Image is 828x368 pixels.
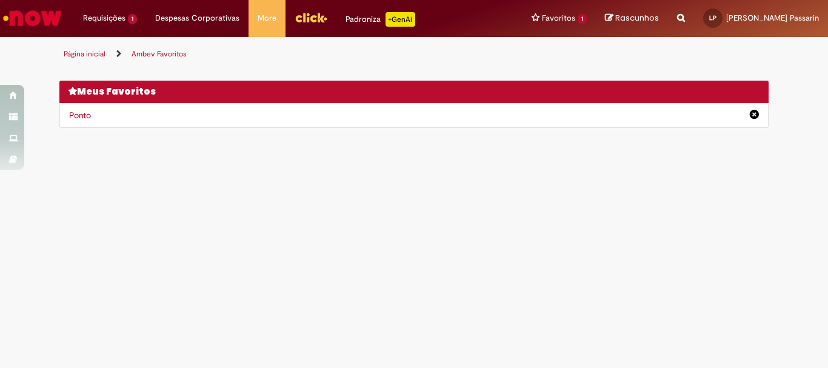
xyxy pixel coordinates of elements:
p: +GenAi [386,12,415,27]
img: ServiceNow [1,6,64,30]
ul: Trilhas de página [59,43,769,65]
span: Rascunhos [615,12,659,24]
span: Despesas Corporativas [155,12,239,24]
a: Página inicial [64,49,105,59]
span: [PERSON_NAME] Passarin [726,13,819,23]
span: LP [709,14,716,22]
span: Requisições [83,12,125,24]
span: Meus Favoritos [77,85,156,98]
a: Ponto [69,110,91,121]
span: Favoritos [542,12,575,24]
span: More [258,12,276,24]
a: Ambev Favoritos [132,49,187,59]
img: click_logo_yellow_360x200.png [295,8,327,27]
span: 1 [578,14,587,24]
div: Padroniza [346,12,415,27]
span: 1 [128,14,137,24]
a: Rascunhos [605,13,659,24]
